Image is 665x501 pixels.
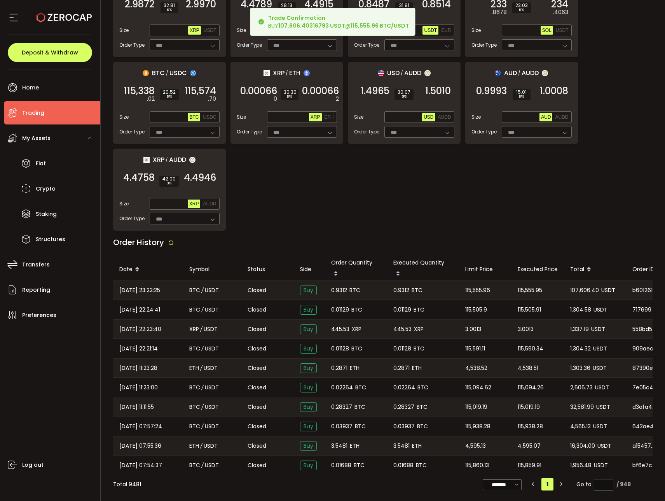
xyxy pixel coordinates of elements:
[113,263,183,276] div: Date
[541,114,551,120] span: AUD
[300,422,317,431] span: Buy
[412,286,422,295] span: BTC
[188,26,201,35] button: XRP
[164,8,175,12] i: BPS
[518,344,543,353] span: 115,590.34
[398,95,410,99] i: BPS
[119,364,157,373] span: [DATE] 11:23:28
[398,3,410,8] span: 31.81
[119,42,145,49] span: Order Type
[201,383,204,392] em: /
[205,383,219,392] span: USDT
[204,441,218,450] span: USDT
[465,441,486,450] span: 4,595.13
[311,114,320,120] span: XRP
[417,383,428,392] span: BTC
[304,0,333,8] span: 4.4915
[632,403,657,411] span: d3afa4ac-1d71-4507-9fb3-00d1424215c2
[36,158,46,169] span: Fiat
[189,441,199,450] span: ETH
[541,26,553,35] button: SOL
[471,42,497,49] span: Order Type
[465,383,491,392] span: 115,094.62
[572,417,665,501] iframe: Chat Widget
[147,95,155,103] em: .02
[553,8,568,16] em: .4063
[504,68,517,78] span: AUD
[387,258,459,280] div: Executed Quantity
[189,286,200,295] span: BTC
[189,201,199,207] span: XRP
[414,344,424,353] span: BTC
[465,422,490,431] span: 115,938.28
[601,286,615,295] span: USDT
[323,113,335,121] button: ETH
[331,441,347,450] span: 3.5481
[553,113,570,121] button: AUDD
[358,0,389,8] span: 0.8487
[393,403,414,412] span: 0.28327
[490,0,507,8] span: 233
[570,344,591,353] span: 1,304.32
[119,325,161,334] span: [DATE] 22:23:40
[201,200,218,208] button: AUDD
[248,461,266,469] span: Closed
[162,177,176,181] span: 42.00
[300,344,317,354] span: Buy
[163,95,176,99] i: BPS
[163,90,176,95] span: 20.52
[355,383,366,392] span: BTC
[570,461,592,470] span: 1,956.48
[401,70,403,77] em: /
[203,201,216,207] span: AUDD
[201,305,204,314] em: /
[570,364,590,373] span: 1,303.36
[325,114,334,120] span: ETH
[119,286,160,295] span: [DATE] 23:22:25
[119,461,162,470] span: [DATE] 07:54:37
[570,383,593,392] span: 2,606.73
[492,8,507,16] em: .8678
[248,403,266,411] span: Closed
[204,364,218,373] span: USDT
[286,70,288,77] em: /
[471,27,481,34] span: Size
[204,28,216,33] span: USDT
[570,305,591,314] span: 1,304.58
[300,402,317,412] span: Buy
[438,114,451,120] span: AUDD
[119,27,129,34] span: Size
[465,403,487,412] span: 115,019.19
[205,286,219,295] span: USDT
[36,208,57,220] span: Staking
[632,286,657,294] span: b6012613-fc69-4329-b2c3-92dc3b151a53
[393,461,414,470] span: 0.01688
[476,87,507,95] span: 0.9993
[355,422,366,431] span: BTC
[417,422,428,431] span: BTC
[125,0,155,8] span: 2.9872
[152,68,165,78] span: BTC
[412,441,422,450] span: ETH
[22,310,56,321] span: Preferences
[284,95,295,99] i: BPS
[113,237,164,248] span: Order History
[200,364,202,373] em: /
[169,68,187,78] span: USDC
[143,70,149,76] img: btc_portfolio.svg
[190,28,199,33] span: XRP
[542,28,552,33] span: SOL
[208,95,216,103] em: .70
[352,325,361,334] span: XRP
[302,87,339,95] span: 0.00066
[393,422,415,431] span: 0.03937
[248,384,266,392] span: Closed
[200,441,202,450] em: /
[8,43,92,62] button: Deposit & Withdraw
[189,383,200,392] span: BTC
[351,305,362,314] span: BTC
[36,183,56,194] span: Crypto
[459,265,511,274] div: Limit Price
[422,26,438,35] button: USDT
